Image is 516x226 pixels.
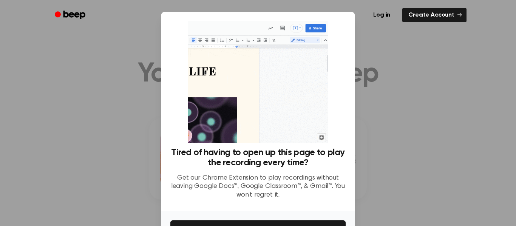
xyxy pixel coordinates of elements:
[402,8,467,22] a: Create Account
[170,148,346,168] h3: Tired of having to open up this page to play the recording every time?
[49,8,92,23] a: Beep
[366,6,398,24] a: Log in
[188,21,328,143] img: Beep extension in action
[170,174,346,200] p: Get our Chrome Extension to play recordings without leaving Google Docs™, Google Classroom™, & Gm...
